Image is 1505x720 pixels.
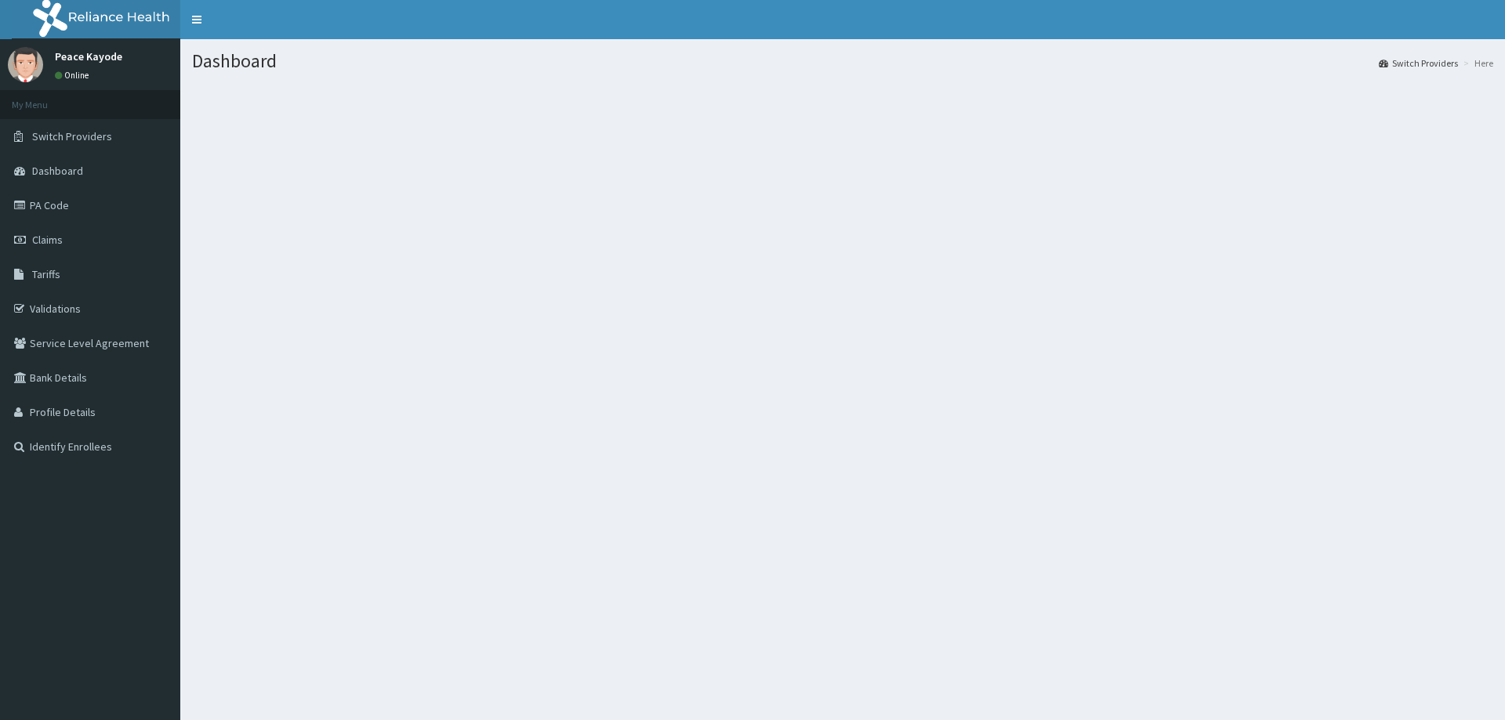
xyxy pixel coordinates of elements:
[1460,56,1493,70] li: Here
[32,129,112,143] span: Switch Providers
[32,164,83,178] span: Dashboard
[1379,56,1458,70] a: Switch Providers
[32,233,63,247] span: Claims
[32,267,60,281] span: Tariffs
[55,70,92,81] a: Online
[55,51,122,62] p: Peace Kayode
[8,47,43,82] img: User Image
[192,51,1493,71] h1: Dashboard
